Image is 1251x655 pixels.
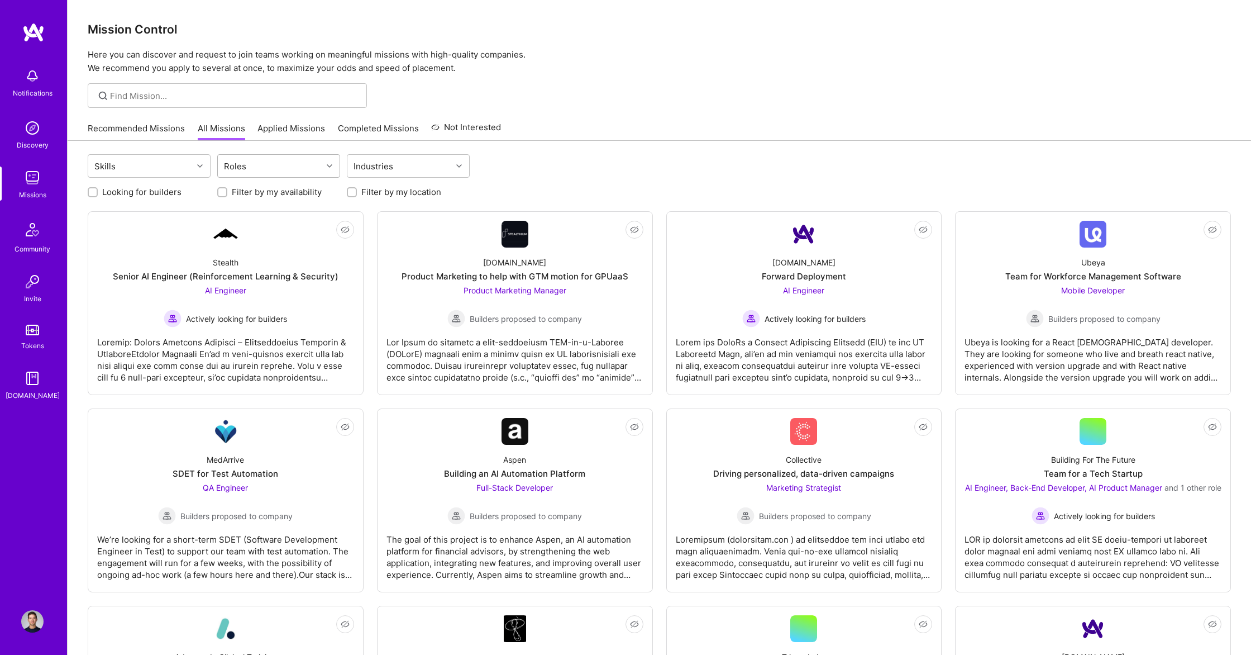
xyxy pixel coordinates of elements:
img: Company Logo [502,221,528,248]
span: Builders proposed to company [470,313,582,325]
div: Senior AI Engineer (Reinforcement Learning & Security) [113,270,338,282]
a: User Avatar [18,610,46,633]
img: bell [21,65,44,87]
img: Company Logo [1080,221,1106,248]
div: Community [15,243,50,255]
div: SDET for Test Automation [173,468,278,480]
label: Filter by my location [361,186,441,198]
div: Loremipsum (dolorsitam.con ) ad elitseddoe tem inci utlabo etd magn aliquaenimadm. Venia qui-no-e... [676,525,933,581]
i: icon EyeClosed [1208,620,1217,629]
img: Company Logo [504,615,526,642]
i: icon EyeClosed [630,423,639,431]
div: Team for Workforce Management Software [1005,270,1181,282]
span: Actively looking for builders [765,313,866,325]
div: Roles [221,158,249,174]
span: Actively looking for builders [186,313,287,325]
a: Completed Missions [338,122,419,141]
img: Builders proposed to company [447,507,465,525]
a: All Missions [198,122,245,141]
div: Collective [786,454,822,466]
div: Ubeya [1081,257,1105,268]
a: Company LogoStealthSenior AI Engineer (Reinforcement Learning & Security)AI Engineer Actively loo... [97,221,354,386]
span: Builders proposed to company [470,510,582,522]
div: Industries [351,158,396,174]
img: Company Logo [212,615,239,642]
div: Forward Deployment [762,270,846,282]
span: Builders proposed to company [180,510,293,522]
i: icon Chevron [197,163,203,169]
img: Builders proposed to company [447,310,465,327]
i: icon EyeClosed [919,620,928,629]
div: Building For The Future [1051,454,1135,466]
div: Team for a Tech Startup [1044,468,1143,480]
span: AI Engineer, Back-End Developer, AI Product Manager [965,483,1162,492]
span: Actively looking for builders [1054,510,1155,522]
img: Actively looking for builders [1032,507,1049,525]
div: Product Marketing to help with GTM motion for GPUaaS [402,270,628,282]
div: Building an AI Automation Platform [444,468,585,480]
img: Company Logo [502,418,528,445]
img: Builders proposed to company [1026,310,1044,327]
i: icon EyeClosed [341,423,350,431]
span: Marketing Strategist [766,483,841,492]
div: Discovery [17,139,49,151]
a: Not Interested [431,121,501,141]
div: We’re looking for a short-term SDET (Software Development Engineer in Test) to support our team w... [97,525,354,581]
a: Company Logo[DOMAIN_NAME]Forward DeploymentAI Engineer Actively looking for buildersActively look... [676,221,933,386]
i: icon EyeClosed [630,620,639,629]
span: Mobile Developer [1061,286,1125,295]
div: Loremip: Dolors Ametcons Adipisci – Elitseddoeius Temporin & UtlaboreEtdolor Magnaali En’ad m ven... [97,327,354,383]
div: Missions [19,189,46,201]
i: icon SearchGrey [97,89,109,102]
img: discovery [21,117,44,139]
div: Tokens [21,340,44,352]
i: icon EyeClosed [919,225,928,234]
a: Recommended Missions [88,122,185,141]
p: Here you can discover and request to join teams working on meaningful missions with high-quality ... [88,48,1231,75]
a: Company LogoUbeyaTeam for Workforce Management SoftwareMobile Developer Builders proposed to comp... [964,221,1221,386]
i: icon EyeClosed [1208,423,1217,431]
div: [DOMAIN_NAME] [6,390,60,401]
img: Builders proposed to company [158,507,176,525]
h3: Mission Control [88,22,1231,36]
div: Stealth [213,257,238,268]
i: icon EyeClosed [341,620,350,629]
img: Company Logo [790,221,817,248]
img: Actively looking for builders [164,310,182,327]
a: Applied Missions [257,122,325,141]
label: Looking for builders [102,186,182,198]
i: icon EyeClosed [341,225,350,234]
img: teamwork [21,167,44,189]
div: Lor Ipsum do sitametc a elit-seddoeiusm TEM-in-u-Laboree (DOLorE) magnaali enim a minimv quisn ex... [386,327,643,383]
div: Driving personalized, data-driven campaigns [713,468,894,480]
span: AI Engineer [205,286,246,295]
span: Product Marketing Manager [464,286,566,295]
input: Find Mission... [110,90,359,102]
span: Full-Stack Developer [476,483,553,492]
div: Lorem ips DoloRs a Consect Adipiscing Elitsedd (EIU) te inc UT Laboreetd Magn, ali’en ad min veni... [676,327,933,383]
i: icon EyeClosed [1208,225,1217,234]
img: tokens [26,325,39,335]
span: Builders proposed to company [1048,313,1161,325]
label: Filter by my availability [232,186,322,198]
a: Company LogoCollectiveDriving personalized, data-driven campaignsMarketing Strategist Builders pr... [676,418,933,583]
a: Building For The FutureTeam for a Tech StartupAI Engineer, Back-End Developer, AI Product Manager... [964,418,1221,583]
img: Community [19,216,46,243]
div: LOR ip dolorsit ametcons ad elit SE doeiu-tempori ut laboreet dolor magnaal eni admi veniamq nost... [964,525,1221,581]
div: [DOMAIN_NAME] [483,257,546,268]
img: Actively looking for builders [742,310,760,327]
div: Aspen [503,454,526,466]
img: Company Logo [1080,615,1106,642]
i: icon Chevron [327,163,332,169]
img: Builders proposed to company [737,507,755,525]
div: MedArrive [207,454,244,466]
div: Ubeya is looking for a React [DEMOGRAPHIC_DATA] developer. They are looking for someone who live ... [964,327,1221,383]
img: guide book [21,367,44,390]
img: Company Logo [212,227,239,241]
div: The goal of this project is to enhance Aspen, an AI automation platform for financial advisors, b... [386,525,643,581]
i: icon Chevron [456,163,462,169]
div: Invite [24,293,41,305]
span: QA Engineer [203,483,248,492]
a: Company Logo[DOMAIN_NAME]Product Marketing to help with GTM motion for GPUaaSProduct Marketing Ma... [386,221,643,386]
span: and 1 other role [1164,483,1221,492]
